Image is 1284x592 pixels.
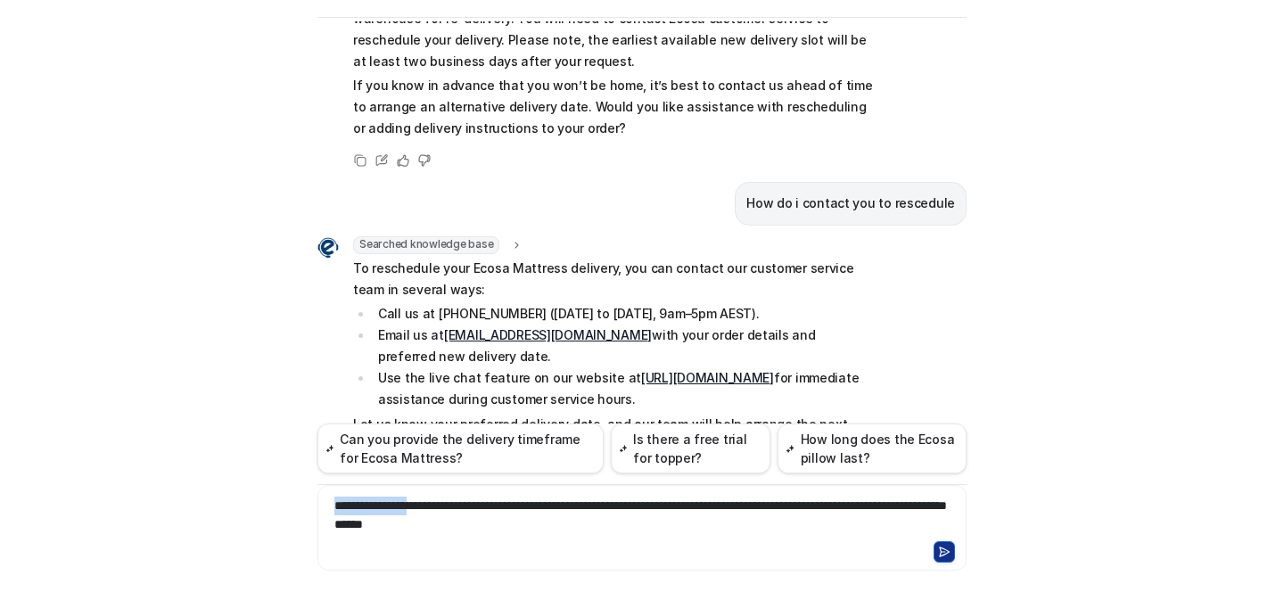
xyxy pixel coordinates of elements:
p: How do i contact you to rescedule [746,193,955,214]
span: Searched knowledge base [353,236,499,254]
li: Call us at [PHONE_NUMBER] ([DATE] to [DATE], 9am–5pm AEST). [373,303,875,325]
img: Widget [317,237,339,259]
button: Is there a free trial for topper? [611,423,770,473]
p: If you know in advance that you won’t be home, it’s best to contact us ahead of time to arrange a... [353,75,875,139]
a: [URL][DOMAIN_NAME] [641,370,774,385]
button: How long does the Ecosa pillow last? [778,423,967,473]
a: [EMAIL_ADDRESS][DOMAIN_NAME] [444,327,652,342]
button: Can you provide the delivery timeframe for Ecosa Mattress? [317,423,604,473]
p: To reschedule your Ecosa Mattress delivery, you can contact our customer service team in several ... [353,258,875,300]
li: Use the live chat feature on our website at for immediate assistance during customer service hours. [373,367,875,410]
p: Let us know your preferred delivery date, and our team will help arrange the next available slot ... [353,414,875,456]
li: Email us at with your order details and preferred new delivery date. [373,325,875,367]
